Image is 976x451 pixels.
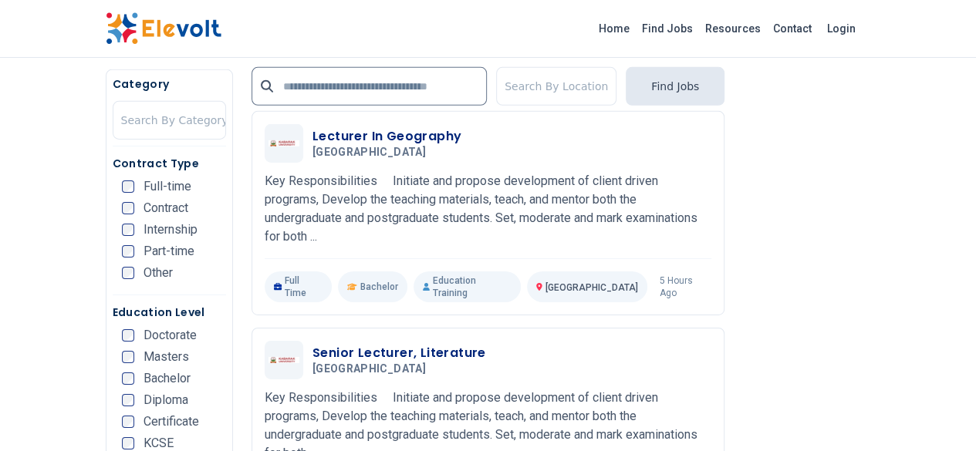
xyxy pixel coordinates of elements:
span: Full-time [144,180,191,193]
input: Full-time [122,180,134,193]
h3: Senior Lecturer, Literature [312,344,486,362]
h5: Contract Type [113,156,226,171]
span: Contract [144,202,188,214]
input: KCSE [122,437,134,449]
p: Education Training [414,271,521,302]
input: Certificate [122,416,134,428]
a: Home [593,16,636,41]
span: Diploma [144,394,188,406]
a: Resources [699,16,767,41]
input: Diploma [122,394,134,406]
input: Doctorate [122,329,134,342]
input: Internship [122,224,134,236]
input: Other [122,267,134,279]
span: Certificate [144,416,199,428]
span: Bachelor [144,372,191,385]
span: KCSE [144,437,174,449]
h3: Lecturer In Geography [312,127,461,146]
img: Kabarak University [268,140,299,146]
img: Elevolt [106,12,221,45]
h5: Category [113,76,226,92]
p: 5 hours ago [660,274,711,299]
button: Find Jobs [626,67,724,106]
a: Find Jobs [636,16,699,41]
input: Masters [122,351,134,363]
iframe: Chat Widget [899,377,976,451]
input: Contract [122,202,134,214]
p: Full Time [265,271,332,302]
span: Doctorate [144,329,197,342]
span: [GEOGRAPHIC_DATA] [312,146,426,160]
span: [GEOGRAPHIC_DATA] [312,362,426,376]
a: Login [818,13,865,44]
h5: Education Level [113,305,226,320]
span: Masters [144,351,189,363]
span: Other [144,267,173,279]
span: [GEOGRAPHIC_DATA] [545,282,638,293]
span: Internship [144,224,198,236]
p: Key Responsibilities Initiate and propose development of client driven programs, Develop the teac... [265,172,711,246]
span: Part-time [144,245,194,257]
input: Part-time [122,245,134,257]
input: Bachelor [122,372,134,385]
a: Contact [767,16,818,41]
a: Kabarak UniversityLecturer In Geography[GEOGRAPHIC_DATA]Key Responsibilities Initiate and propose... [265,124,711,302]
img: Kabarak University [268,357,299,363]
span: Bachelor [360,281,398,293]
